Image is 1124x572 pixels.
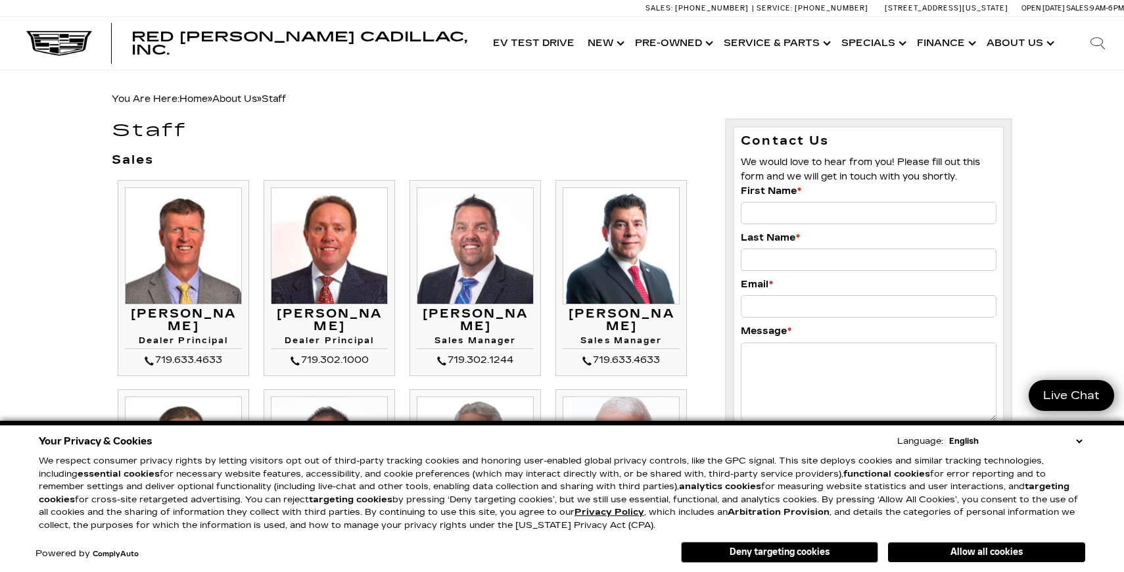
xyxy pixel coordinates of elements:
[897,437,943,446] div: Language:
[271,187,388,304] img: Thom Buckley
[112,122,705,141] h1: Staff
[125,396,242,513] img: Ryan Gainer
[741,231,800,245] label: Last Name
[125,352,242,368] div: 719.633.4633
[946,435,1085,448] select: Language Select
[131,29,467,58] span: Red [PERSON_NAME] Cadillac, Inc.
[1029,380,1114,411] a: Live Chat
[679,481,761,492] strong: analytics cookies
[39,481,1069,505] strong: targeting cookies
[645,5,752,12] a: Sales: [PHONE_NUMBER]
[843,469,930,479] strong: functional cookies
[910,17,980,70] a: Finance
[741,156,980,182] span: We would love to hear from you! Please fill out this form and we will get in touch with you shortly.
[581,17,628,70] a: New
[417,187,534,304] img: Leif Clinard
[212,93,257,105] a: About Us
[728,507,830,517] strong: Arbitration Provision
[1037,388,1106,403] span: Live Chat
[675,4,749,12] span: [PHONE_NUMBER]
[271,308,388,334] h3: [PERSON_NAME]
[93,550,139,558] a: ComplyAuto
[271,337,388,349] h4: Dealer Principal
[417,308,534,334] h3: [PERSON_NAME]
[271,352,388,368] div: 719.302.1000
[717,17,835,70] a: Service & Parts
[417,352,534,368] div: 719.302.1244
[888,542,1085,562] button: Allow all cookies
[125,187,242,304] img: Mike Jorgensen
[1021,4,1065,12] span: Open [DATE]
[486,17,581,70] a: EV Test Drive
[112,90,1012,108] div: Breadcrumbs
[752,5,872,12] a: Service: [PHONE_NUMBER]
[835,17,910,70] a: Specials
[741,324,791,339] label: Message
[179,93,208,105] a: Home
[757,4,793,12] span: Service:
[980,17,1058,70] a: About Us
[417,337,534,349] h4: Sales Manager
[26,31,92,56] img: Cadillac Dark Logo with Cadillac White Text
[212,93,286,105] span: »
[112,154,705,167] h3: Sales
[885,4,1008,12] a: [STREET_ADDRESS][US_STATE]
[574,507,644,517] a: Privacy Policy
[563,352,680,368] div: 719.633.4633
[78,469,160,479] strong: essential cookies
[125,337,242,349] h4: Dealer Principal
[563,308,680,334] h3: [PERSON_NAME]
[563,396,680,513] img: Jim Williams
[628,17,717,70] a: Pre-Owned
[563,187,680,304] img: Matt Canales
[112,93,286,105] span: You Are Here:
[741,134,996,149] h3: Contact Us
[741,184,801,199] label: First Name
[1090,4,1124,12] span: 9 AM-6 PM
[39,432,152,450] span: Your Privacy & Cookies
[681,542,878,563] button: Deny targeting cookies
[417,396,534,513] img: Bruce Bettke
[131,30,473,57] a: Red [PERSON_NAME] Cadillac, Inc.
[309,494,392,505] strong: targeting cookies
[271,396,388,513] img: Gil Archuleta
[1066,4,1090,12] span: Sales:
[741,277,773,292] label: Email
[563,337,680,349] h4: Sales Manager
[39,455,1085,532] p: We respect consumer privacy rights by letting visitors opt out of third-party tracking cookies an...
[795,4,868,12] span: [PHONE_NUMBER]
[645,4,673,12] span: Sales:
[125,308,242,334] h3: [PERSON_NAME]
[262,93,286,105] span: Staff
[179,93,286,105] span: »
[35,550,139,558] div: Powered by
